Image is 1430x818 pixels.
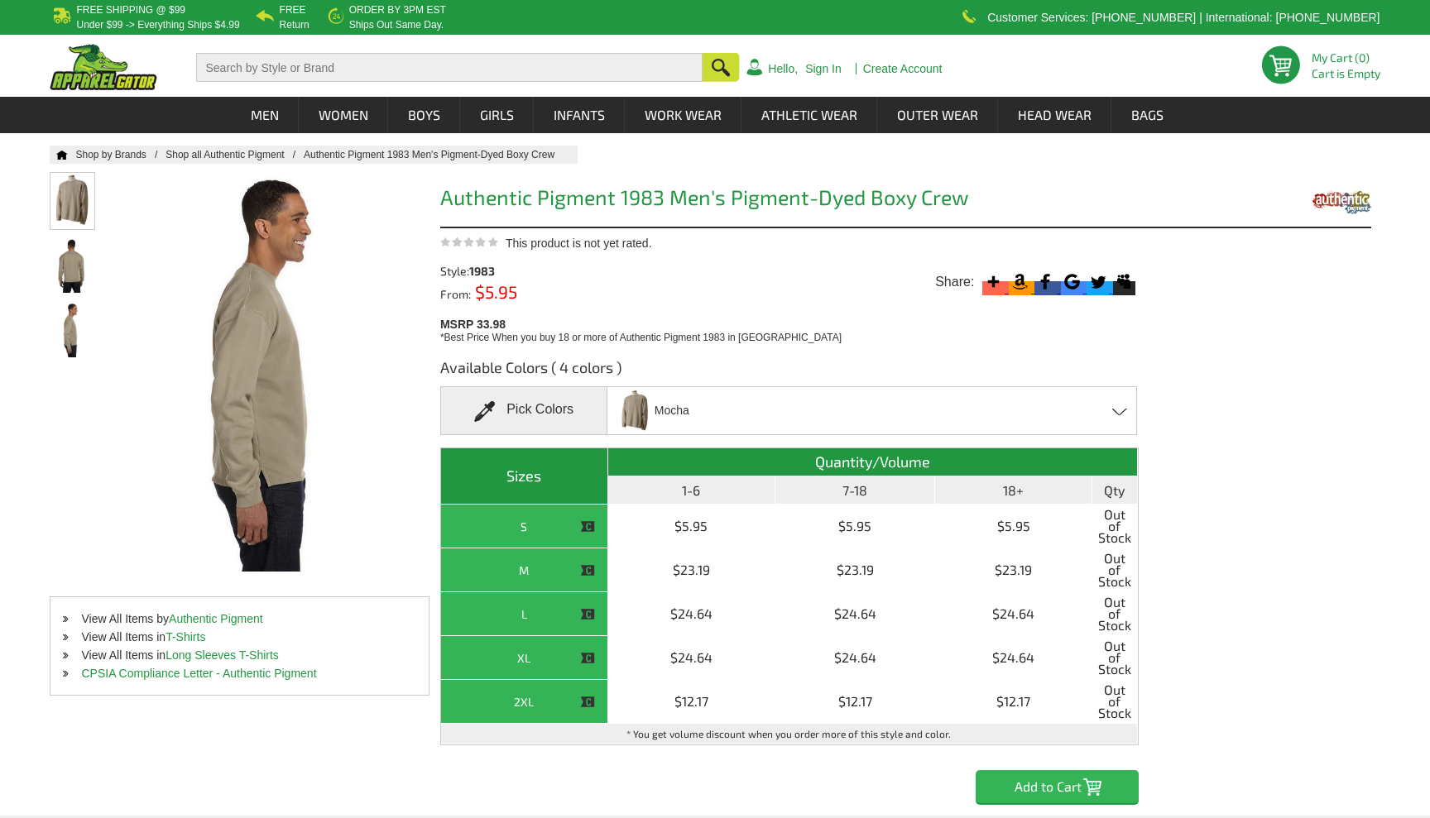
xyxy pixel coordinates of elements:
[775,476,936,505] th: 7-18
[935,274,974,290] span: Share:
[775,548,936,592] td: $23.19
[1092,476,1138,505] th: Qty
[50,303,94,357] img: Authentic Pigment 1983 Men's Pigment-Dyed Boxy Crew
[655,396,689,425] span: Mocha
[742,97,876,133] a: Athletic Wear
[608,636,775,680] td: $24.64
[1096,553,1133,587] span: Out of Stock
[445,604,603,624] div: L
[935,636,1092,680] td: $24.64
[445,516,603,537] div: S
[304,149,571,160] a: Authentic Pigment 1983 Men's Pigment-Dyed Boxy Crew
[440,357,1139,386] h3: Available Colors ( 4 colors )
[445,560,603,581] div: M
[987,12,1380,22] p: Customer Services: [PHONE_NUMBER] | International: [PHONE_NUMBER]
[506,237,652,250] span: This product is not yet rated.
[196,53,703,82] input: Search by Style or Brand
[81,667,316,680] a: CPSIA Compliance Letter - Authentic Pigment
[441,448,608,505] th: Sizes
[608,548,775,592] td: $23.19
[50,44,157,90] img: ApparelGator
[232,97,298,133] a: Men
[1096,684,1133,719] span: Out of Stock
[608,505,775,548] td: $5.95
[775,680,936,724] td: $12.17
[440,265,617,277] div: Style:
[1096,640,1133,675] span: Out of Stock
[768,63,798,74] a: Hello,
[999,97,1111,133] a: Head Wear
[440,187,1139,213] h1: Authentic Pigment 1983 Men's Pigment-Dyed Boxy Crew
[878,97,997,133] a: Outer Wear
[580,651,595,666] img: This item is CLOSEOUT!
[580,563,595,578] img: This item is CLOSEOUT!
[280,20,310,30] p: Return
[982,270,1005,293] svg: More
[580,519,595,534] img: This item is CLOSEOUT!
[775,636,936,680] td: $24.64
[580,695,595,710] img: This item is CLOSEOUT!
[50,238,94,293] img: Authentic Pigment 1983 Men's Pigment-Dyed Boxy Crew
[440,386,607,435] div: Pick Colors
[169,612,263,625] a: Authentic Pigment
[461,97,533,133] a: Girls
[440,332,842,343] span: *Best Price When you buy 18 or more of Authentic Pigment 1983 in [GEOGRAPHIC_DATA]
[349,20,446,30] p: ships out same day.
[617,389,652,433] img: Mocha
[50,628,428,646] li: View All Items in
[1113,270,1135,293] svg: Myspace
[935,505,1092,548] td: $5.95
[1312,68,1380,79] span: Cart is Empty
[863,63,943,74] a: Create Account
[626,97,741,133] a: Work Wear
[75,149,166,160] a: Shop by Brands
[608,592,775,636] td: $24.64
[1087,270,1109,293] svg: Twitter
[935,592,1092,636] td: $24.64
[608,680,775,724] td: $12.17
[976,770,1139,803] input: Add to Cart
[1061,270,1083,293] svg: Google Bookmark
[441,724,1138,744] td: * You get volume discount when you order more of this style and color.
[935,680,1092,724] td: $12.17
[1096,596,1133,631] span: Out of Stock
[76,4,185,16] b: Free Shipping @ $99
[935,476,1092,505] th: 18+
[471,281,517,302] span: $5.95
[805,63,842,74] a: Sign In
[445,691,603,712] div: 2XL
[389,97,459,133] a: Boys
[166,630,205,643] a: T-Shirts
[440,237,498,247] img: This product is not yet rated.
[535,97,624,133] a: Infants
[166,149,304,160] a: Shop all Authentic Pigment
[280,4,306,16] b: Free
[1034,270,1057,293] svg: Facebook
[166,648,279,662] a: Long Sleeves T-Shirts
[1112,97,1183,133] a: Bags
[1311,180,1371,222] img: Authentic Pigment
[608,476,775,505] th: 1-6
[440,285,617,300] div: From:
[50,646,428,664] li: View All Items in
[349,4,446,16] b: Order by 3PM EST
[775,505,936,548] td: $5.95
[50,150,68,160] a: Home
[445,648,603,668] div: XL
[50,610,428,628] li: View All Items by
[469,264,495,278] span: 1983
[1096,509,1133,543] span: Out of Stock
[580,607,595,622] img: This item is CLOSEOUT!
[76,20,239,30] p: under $99 -> everything ships $4.99
[440,313,1145,345] div: MSRP 33.98
[50,173,94,227] img: Authentic Pigment 1983 Men's Pigment-Dyed Boxy Crew
[1009,270,1031,293] svg: Amazon
[935,548,1092,592] td: $23.19
[1312,52,1374,64] li: My Cart (0)
[300,97,387,133] a: Women
[775,592,936,636] td: $24.64
[608,448,1138,476] th: Quantity/Volume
